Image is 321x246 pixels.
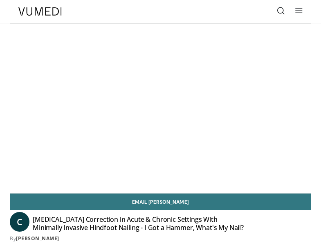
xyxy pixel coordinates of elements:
[10,24,311,193] video-js: Video Player
[10,212,29,232] a: C
[18,7,62,16] img: VuMedi Logo
[10,194,311,210] a: Email [PERSON_NAME]
[33,215,247,232] h4: [MEDICAL_DATA] Correction in Acute & Chronic Settings With Minimally Invasive Hindfoot Nailing - ...
[10,235,311,242] div: By
[16,235,59,242] a: [PERSON_NAME]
